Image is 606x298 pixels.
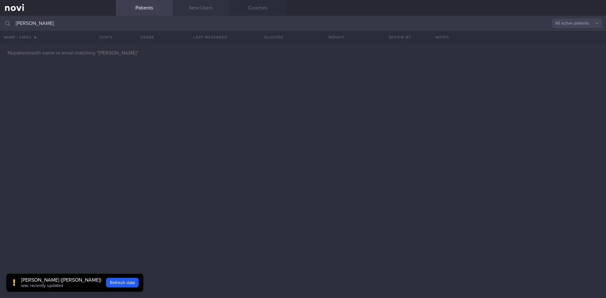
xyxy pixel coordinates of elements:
[432,31,606,44] div: Notes
[91,31,116,44] button: Chats
[106,278,139,287] button: Refresh data
[21,283,63,288] span: was recently updated
[179,31,242,44] button: Last Messaged
[21,277,101,283] div: [PERSON_NAME] ([PERSON_NAME])
[242,31,305,44] button: Glucose
[116,31,179,44] div: Usage
[552,19,602,28] button: All active patients
[368,31,431,44] button: Review By
[305,31,368,44] button: Weight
